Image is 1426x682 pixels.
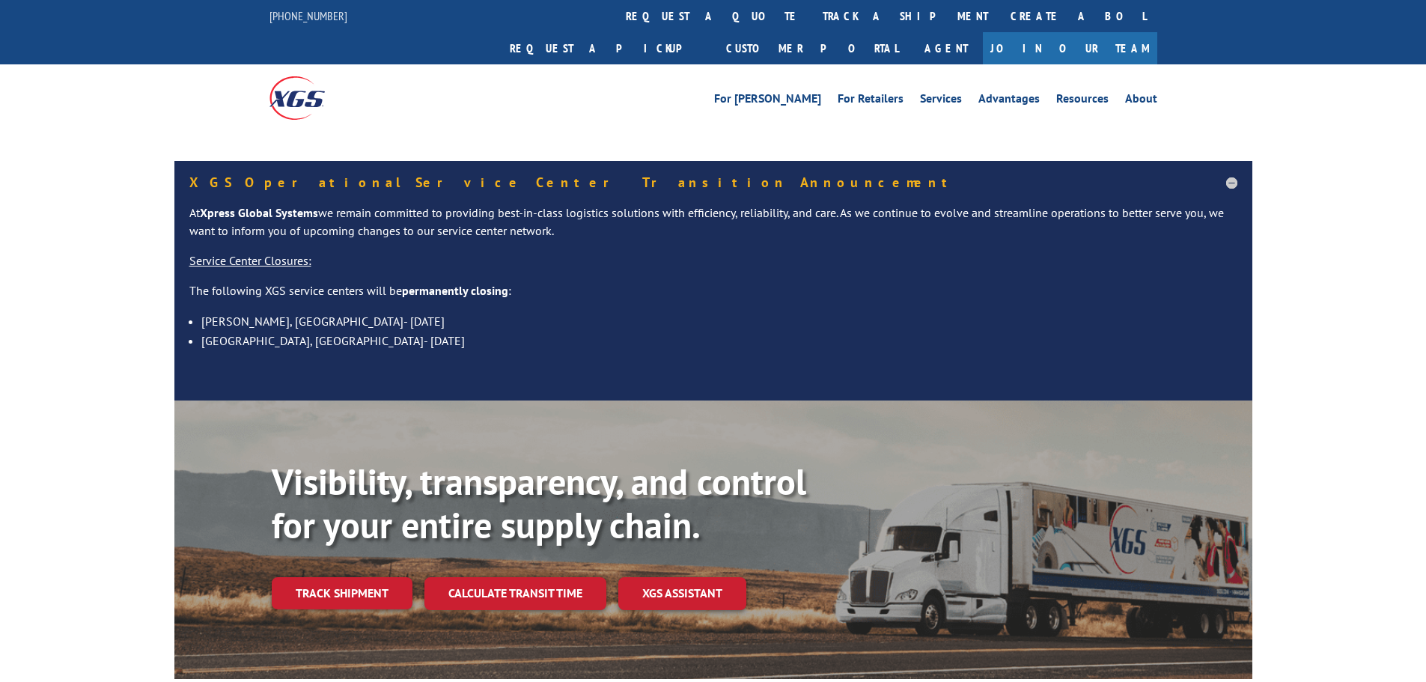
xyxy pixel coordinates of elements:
[201,331,1237,350] li: [GEOGRAPHIC_DATA], [GEOGRAPHIC_DATA]- [DATE]
[201,311,1237,331] li: [PERSON_NAME], [GEOGRAPHIC_DATA]- [DATE]
[618,577,746,609] a: XGS ASSISTANT
[920,93,962,109] a: Services
[189,176,1237,189] h5: XGS Operational Service Center Transition Announcement
[978,93,1040,109] a: Advantages
[189,204,1237,252] p: At we remain committed to providing best-in-class logistics solutions with efficiency, reliabilit...
[838,93,904,109] a: For Retailers
[200,205,318,220] strong: Xpress Global Systems
[189,253,311,268] u: Service Center Closures:
[499,32,715,64] a: Request a pickup
[909,32,983,64] a: Agent
[272,577,412,609] a: Track shipment
[424,577,606,609] a: Calculate transit time
[983,32,1157,64] a: Join Our Team
[715,32,909,64] a: Customer Portal
[272,458,806,548] b: Visibility, transparency, and control for your entire supply chain.
[714,93,821,109] a: For [PERSON_NAME]
[402,283,508,298] strong: permanently closing
[189,282,1237,312] p: The following XGS service centers will be :
[1056,93,1109,109] a: Resources
[1125,93,1157,109] a: About
[269,8,347,23] a: [PHONE_NUMBER]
